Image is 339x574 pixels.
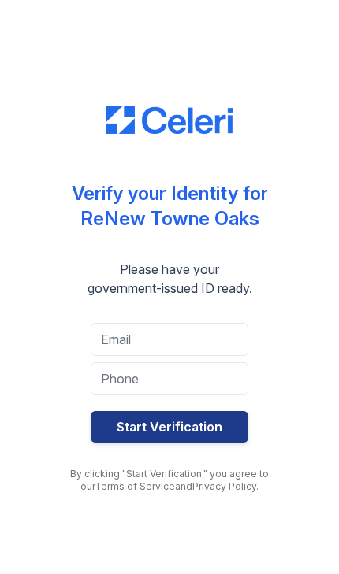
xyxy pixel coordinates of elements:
div: Please have your government-issued ID ready. [88,260,252,298]
div: Verify your Identity for ReNew Towne Oaks [72,181,268,231]
button: Start Verification [91,411,248,443]
a: Terms of Service [95,480,175,492]
div: By clicking "Start Verification," you agree to our and [59,468,280,493]
input: Email [91,323,248,356]
input: Phone [91,362,248,395]
img: CE_Logo_Blue-a8612792a0a2168367f1c8372b55b34899dd931a85d93a1a3d3e32e68fde9ad4.png [106,106,233,135]
a: Privacy Policy. [192,480,259,492]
